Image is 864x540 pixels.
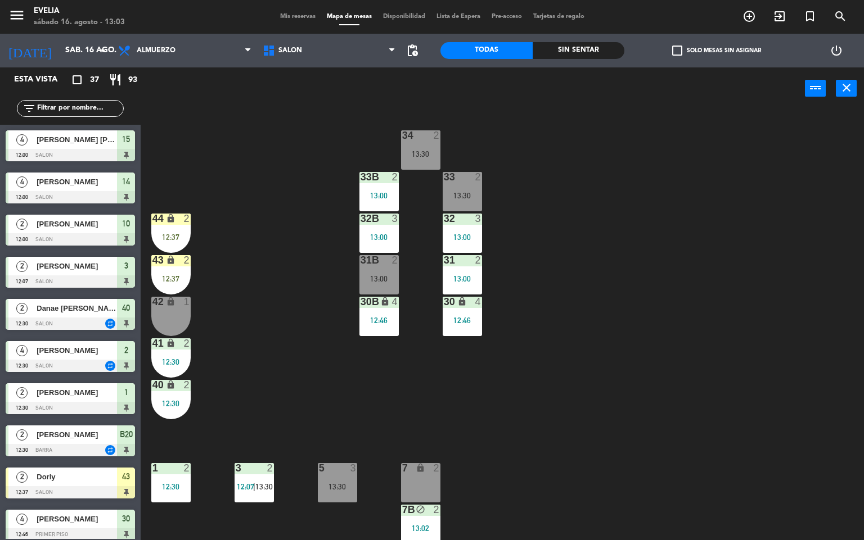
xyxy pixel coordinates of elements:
i: menu [8,7,25,24]
div: 34 [402,130,403,140]
span: 2 [16,387,28,398]
i: restaurant [109,73,122,87]
span: 2 [16,471,28,483]
div: 13:30 [443,192,482,199]
span: 15 [122,133,130,146]
div: 13:30 [401,150,440,158]
div: 2 [184,214,191,224]
span: Mis reservas [274,13,321,20]
span: Danae [PERSON_NAME] [37,302,117,314]
span: 13:30 [255,482,273,491]
div: 43 [152,255,153,265]
label: Solo mesas sin asignar [672,46,761,56]
div: 41 [152,338,153,348]
span: Lista de Espera [431,13,486,20]
span: 4 [16,514,28,525]
i: exit_to_app [773,10,786,23]
div: 1 [152,463,153,473]
i: lock [166,214,175,223]
i: lock [166,380,175,389]
div: Esta vista [6,73,81,87]
span: SALON [278,47,302,55]
div: Sin sentar [533,42,625,59]
i: lock [166,255,175,265]
span: Tarjetas de regalo [528,13,590,20]
span: 30 [122,512,130,525]
div: 2 [184,255,191,265]
span: [PERSON_NAME] [37,344,117,356]
span: 43 [122,470,130,483]
div: 7B [402,505,403,515]
span: [PERSON_NAME] [37,260,117,272]
i: search [834,10,847,23]
div: 12:46 [359,316,399,324]
div: Todas [440,42,533,59]
span: [PERSON_NAME] [37,513,117,525]
div: 13:02 [401,524,440,532]
span: 93 [128,74,137,87]
span: Pre-acceso [486,13,528,20]
span: 2 [124,343,128,357]
span: [PERSON_NAME] [PERSON_NAME] Palisa [37,134,117,146]
i: lock [416,463,425,473]
div: 2 [475,255,482,265]
span: pending_actions [406,44,419,57]
div: 12:30 [151,483,191,491]
span: 14 [122,175,130,188]
span: 4 [16,345,28,356]
div: 42 [152,297,153,307]
div: 2 [475,172,482,182]
span: Disponibilidad [377,13,431,20]
i: turned_in_not [803,10,817,23]
span: 10 [122,217,130,230]
div: Evelia [34,6,125,17]
span: [PERSON_NAME] [37,176,117,188]
div: 2 [267,463,274,473]
i: block [416,505,425,514]
span: 4 [16,176,28,188]
span: 37 [90,74,99,87]
i: lock [457,297,467,306]
div: 7 [402,463,403,473]
div: 4 [475,297,482,307]
div: 2 [184,463,191,473]
div: 2 [392,255,399,265]
div: 12:37 [151,275,191,283]
span: [PERSON_NAME] [37,218,117,230]
button: close [836,80,857,97]
span: | [253,482,255,491]
i: add_circle_outline [742,10,756,23]
div: 13:00 [443,275,482,283]
span: 2 [16,429,28,441]
div: 1 [184,297,191,307]
span: 2 [16,219,28,230]
div: 44 [152,214,153,224]
span: 4 [16,134,28,146]
button: menu [8,7,25,28]
i: lock [166,297,175,306]
div: 13:00 [359,192,399,199]
div: 12:46 [443,316,482,324]
div: 13:30 [318,483,357,491]
i: crop_square [70,73,84,87]
span: Almuerzo [137,47,175,55]
i: lock [380,297,390,306]
div: 3 [475,214,482,224]
span: [PERSON_NAME] [37,387,117,398]
i: close [840,81,853,94]
div: 12:30 [151,358,191,366]
div: 13:00 [359,275,399,283]
div: 40 [152,380,153,390]
div: 2 [392,172,399,182]
i: lock [166,338,175,348]
div: 3 [350,463,357,473]
span: 2 [16,261,28,272]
